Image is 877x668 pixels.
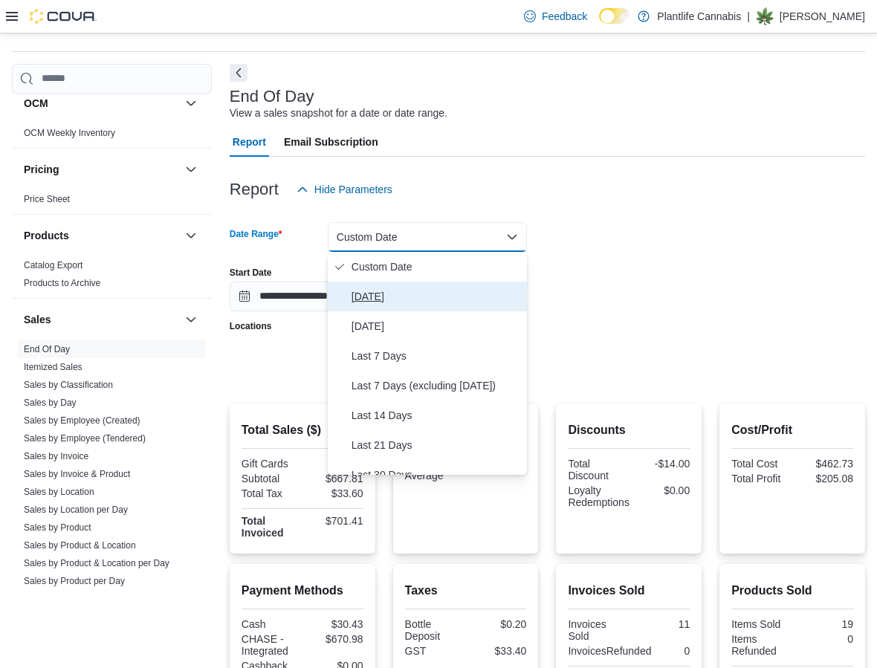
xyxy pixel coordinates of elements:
a: Sales by Product per Day [24,576,125,586]
p: | [747,7,750,25]
span: Feedback [542,9,587,24]
a: Catalog Export [24,260,82,270]
a: Sales by Classification [24,380,113,390]
span: OCM Weekly Inventory [24,127,115,139]
h2: Invoices Sold [568,582,690,600]
div: Total Profit [731,473,789,484]
a: Sales by Employee (Tendered) [24,433,146,444]
div: Bottle Deposit [405,618,463,642]
div: Total Tax [242,487,300,499]
div: Subtotal [242,473,300,484]
span: Last 7 Days [352,347,521,365]
div: $30.43 [305,618,363,630]
div: Jesse Thurston [756,7,774,25]
span: Sales by Employee (Created) [24,415,140,427]
h3: Sales [24,312,51,327]
span: Email Subscription [284,127,378,157]
label: Date Range [230,228,282,240]
div: GST [405,645,463,657]
a: Sales by Product & Location [24,540,136,551]
a: Itemized Sales [24,362,82,372]
h2: Products Sold [731,582,853,600]
div: -$14.00 [632,458,690,470]
label: Start Date [230,267,272,279]
button: Custom Date [328,222,527,252]
div: $0.00 [305,458,363,470]
a: Sales by Product & Location per Day [24,558,169,568]
div: $0.20 [468,618,526,630]
a: Products to Archive [24,278,100,288]
div: OCM [12,124,212,148]
a: Sales by Location [24,487,94,497]
span: Sales by Product [24,522,91,534]
div: 0 [795,633,853,645]
div: $205.08 [795,473,853,484]
span: Price Sheet [24,193,70,205]
h2: Cost/Profit [731,421,853,439]
h3: Report [230,181,279,198]
h3: Products [24,228,69,243]
span: Catalog Export [24,259,82,271]
div: View a sales snapshot for a date or date range. [230,106,447,121]
button: Pricing [182,160,200,178]
div: $33.60 [305,487,363,499]
span: Sales by Product & Location [24,539,136,551]
span: Dark Mode [599,24,600,25]
div: $670.98 [305,633,363,645]
span: Last 14 Days [352,406,521,424]
span: Sales by Location per Day [24,504,128,516]
img: Cova [30,9,97,24]
span: Sales by Invoice [24,450,88,462]
div: Sales [12,340,212,596]
div: Gift Cards [242,458,300,470]
div: Items Sold [731,618,789,630]
a: End Of Day [24,344,70,354]
span: Sales by Employee (Tendered) [24,432,146,444]
button: Pricing [24,162,179,177]
button: Hide Parameters [291,175,398,204]
button: Sales [182,311,200,328]
button: OCM [182,94,200,112]
h2: Discounts [568,421,690,439]
div: Products [12,256,212,298]
div: Loyalty Redemptions [568,484,630,508]
div: Items Refunded [731,633,789,657]
a: Sales by Day [24,398,77,408]
h3: End Of Day [230,88,314,106]
span: Report [233,127,266,157]
h3: OCM [24,96,48,111]
div: $0.00 [635,484,690,496]
span: Sales by Location [24,486,94,498]
button: Products [182,227,200,244]
h2: Total Sales ($) [242,421,363,439]
span: Sales by Day [24,397,77,409]
a: Sales by Product [24,522,91,533]
div: Select listbox [328,252,527,475]
span: Sales by Classification [24,379,113,391]
h2: Taxes [405,582,527,600]
button: OCM [24,96,179,111]
span: [DATE] [352,288,521,305]
a: Sales by Location per Day [24,505,128,515]
span: Last 21 Days [352,436,521,454]
div: 19 [795,618,853,630]
span: Products to Archive [24,277,100,289]
span: Hide Parameters [314,182,392,197]
span: End Of Day [24,343,70,355]
span: Last 30 Days [352,466,521,484]
div: $33.40 [468,645,526,657]
button: Sales [24,312,179,327]
div: 11 [632,618,690,630]
input: Dark Mode [599,8,630,24]
h3: Pricing [24,162,59,177]
div: Total Discount [568,458,626,481]
div: Total Cost [731,458,789,470]
a: Sales by Invoice & Product [24,469,130,479]
a: Feedback [518,1,593,31]
div: InvoicesRefunded [568,645,651,657]
div: $667.81 [305,473,363,484]
span: Last 7 Days (excluding [DATE]) [352,377,521,395]
span: [DATE] [352,317,521,335]
a: OCM Weekly Inventory [24,128,115,138]
a: Price Sheet [24,194,70,204]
